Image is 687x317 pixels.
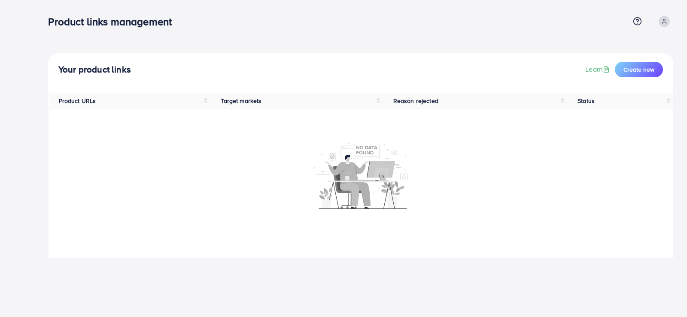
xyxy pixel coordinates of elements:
button: Create new [615,62,663,77]
span: Create new [623,65,654,74]
span: Product URLs [59,97,96,105]
img: No account [314,142,407,209]
h3: Product links management [48,15,179,28]
span: Reason rejected [393,97,438,105]
h4: Your product links [58,64,131,75]
span: Status [578,97,595,105]
a: Learn [585,64,611,74]
span: Target markets [221,97,261,105]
